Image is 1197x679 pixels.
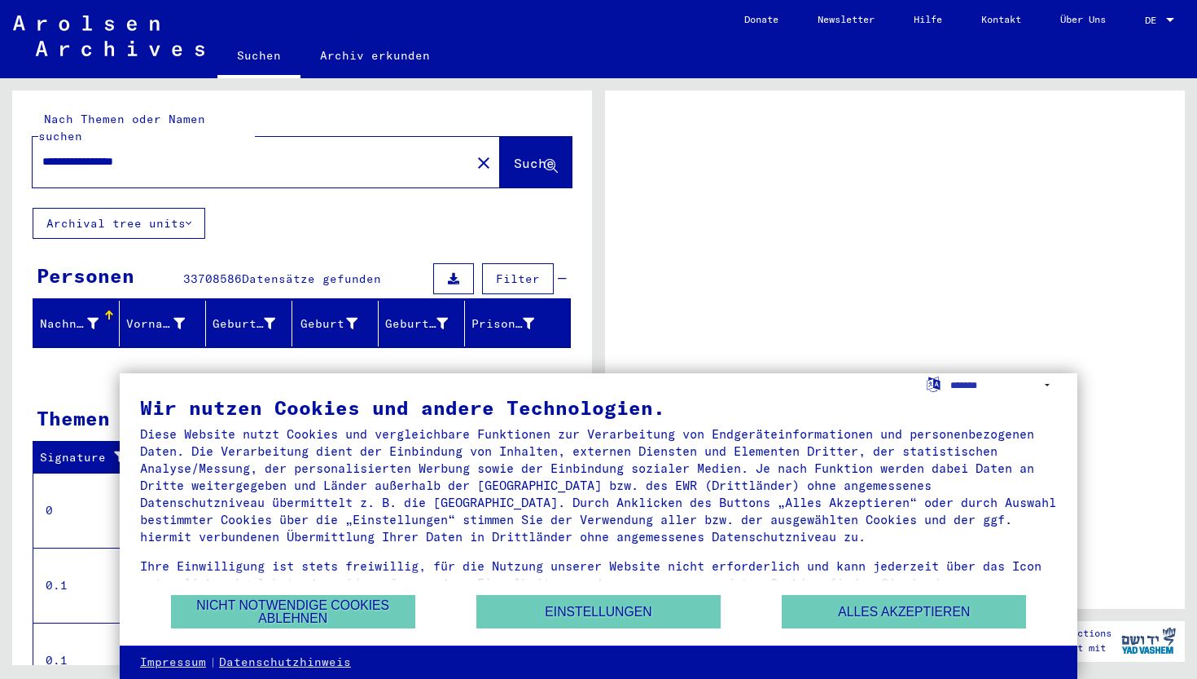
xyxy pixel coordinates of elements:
[1118,620,1179,661] img: yv_logo.png
[476,595,721,628] button: Einstellungen
[140,558,1057,609] div: Ihre Einwilligung ist stets freiwillig, für die Nutzung unserer Website nicht erforderlich und ka...
[514,155,555,171] span: Suche
[500,137,572,187] button: Suche
[40,311,119,337] div: Nachname
[219,655,351,671] a: Datenschutzhinweis
[38,112,205,143] mat-label: Nach Themen oder Namen suchen
[140,398,1057,417] div: Wir nutzen Cookies und andere Technologien.
[213,311,296,337] div: Geburtsname
[299,315,357,333] div: Geburt‏
[379,301,465,346] mat-header-cell: Geburtsdatum
[300,36,449,75] a: Archiv erkunden
[299,311,378,337] div: Geburt‏
[292,301,379,346] mat-header-cell: Geburt‏
[40,445,149,471] div: Signature
[126,315,185,333] div: Vorname
[467,146,500,179] button: Clear
[33,548,146,623] td: 0.1
[37,403,110,433] div: Themen
[13,15,204,56] img: Arolsen_neg.svg
[465,301,570,346] mat-header-cell: Prisoner #
[385,311,468,337] div: Geburtsdatum
[171,595,415,628] button: Nicht notwendige Cookies ablehnen
[206,301,292,346] mat-header-cell: Geburtsname
[496,271,540,286] span: Filter
[925,376,942,391] label: Sprache auswählen
[242,271,381,286] span: Datensätze gefunden
[471,315,534,333] div: Prisoner #
[217,36,300,78] a: Suchen
[385,315,448,333] div: Geburtsdatum
[474,153,493,173] mat-icon: close
[471,311,555,337] div: Prisoner #
[183,271,242,286] span: 33708586
[40,449,133,466] div: Signature
[213,315,275,333] div: Geburtsname
[140,655,206,671] a: Impressum
[482,263,554,294] button: Filter
[37,261,134,290] div: Personen
[33,301,120,346] mat-header-cell: Nachname
[950,373,1057,397] select: Sprache auswählen
[120,301,206,346] mat-header-cell: Vorname
[140,425,1057,545] div: Diese Website nutzt Cookies und vergleichbare Funktionen zur Verarbeitung von Endgeräteinformatio...
[782,595,1026,628] button: Alles akzeptieren
[40,315,99,333] div: Nachname
[1145,15,1163,26] span: DE
[126,311,205,337] div: Vorname
[33,473,146,548] td: 0
[33,208,205,239] button: Archival tree units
